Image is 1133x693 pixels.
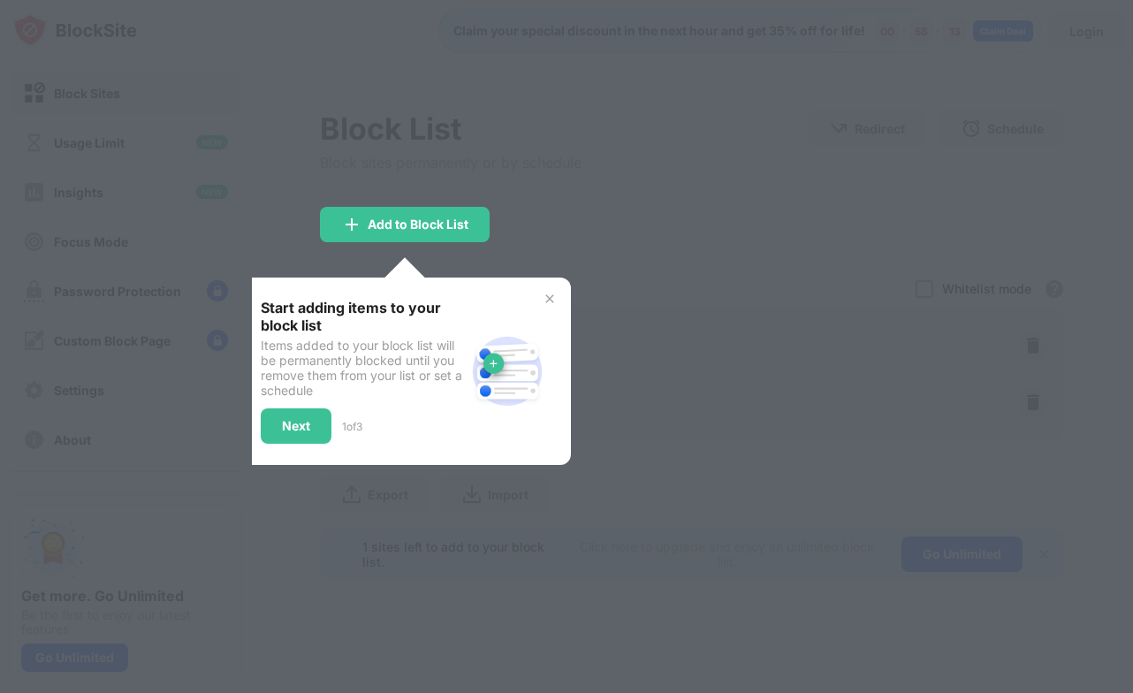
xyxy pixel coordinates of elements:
div: Next [282,419,310,433]
div: Items added to your block list will be permanently blocked until you remove them from your list o... [261,338,465,398]
div: Start adding items to your block list [261,299,465,334]
img: block-site.svg [465,329,550,414]
div: Add to Block List [368,217,468,232]
div: 1 of 3 [342,420,362,433]
img: x-button.svg [543,292,557,306]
